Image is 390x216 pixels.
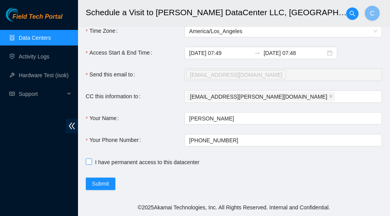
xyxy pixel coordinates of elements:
[86,69,138,81] label: Send this email to
[6,14,62,24] a: Akamai TechnologiesField Tech Portal
[86,90,144,103] label: CC this information to
[66,119,78,133] span: double-left
[92,180,109,188] span: Submit
[264,49,326,57] input: End date
[9,91,15,97] span: read
[86,178,115,190] button: Submit
[370,9,375,18] span: C
[186,92,335,101] span: drum.corey@yahoo.com
[190,71,282,79] span: [EMAIL_ADDRESS][DOMAIN_NAME]
[19,53,50,60] a: Activity Logs
[86,134,144,147] label: Your Phone Number
[19,72,69,78] a: Hardware Test (isok)
[78,200,390,216] footer: © 2025 Akamai Technologies, Inc. All Rights Reserved. Internal and Confidential.
[346,7,359,20] button: search
[189,25,378,37] span: America/Los_Angeles
[184,134,382,147] input: Your Phone Number
[86,112,122,125] label: Your Name
[86,47,155,59] label: Access Start & End Time
[86,25,121,37] label: Time Zone
[347,11,358,17] span: search
[186,70,286,80] span: crwelty@akamai.com
[12,13,62,20] span: Field Tech Portal
[6,8,39,21] img: Akamai Technologies
[19,35,51,41] a: Data Centers
[92,158,203,166] span: I have permanent access to this datacenter
[254,50,261,56] span: swap-right
[288,70,289,80] input: Send this email to
[329,94,333,99] span: close
[189,49,251,57] input: Access Start & End Time
[19,86,65,102] span: Support
[254,50,261,56] span: to
[184,112,382,125] input: Your Name
[365,5,380,21] button: C
[190,92,327,101] span: [EMAIL_ADDRESS][PERSON_NAME][DOMAIN_NAME]
[337,92,338,101] input: CC this information to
